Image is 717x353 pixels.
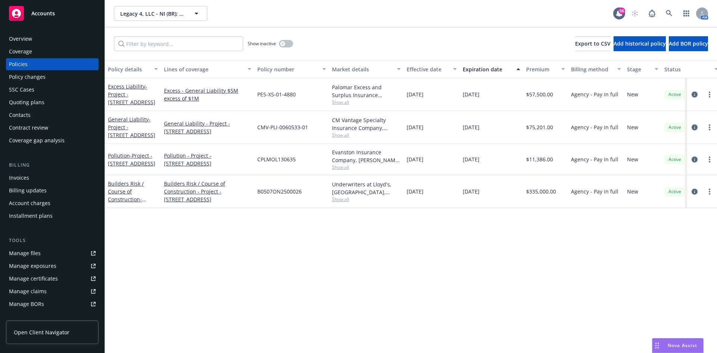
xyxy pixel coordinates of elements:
[9,285,47,297] div: Manage claims
[108,152,155,167] a: Pollution
[618,7,625,14] div: 56
[662,6,677,21] a: Search
[9,298,44,310] div: Manage BORs
[6,46,99,58] a: Coverage
[9,260,56,272] div: Manage exposures
[627,155,638,163] span: New
[6,96,99,108] a: Quoting plans
[669,36,708,51] button: Add BOR policy
[667,91,682,98] span: Active
[6,260,99,272] a: Manage exposures
[463,188,479,195] span: [DATE]
[120,10,185,18] span: Legacy 4, LLC - NI (BR); A&N Developments - NI & Legacy 4, LLC - AI (GL XS Poll)
[164,87,251,102] a: Excess - General Liability $5M excess of $1M
[460,60,523,78] button: Expiration date
[568,60,624,78] button: Billing method
[164,180,251,203] a: Builders Risk / Course of Construction - Project - [STREET_ADDRESS]
[257,90,296,98] span: PES-XS-01-4880
[614,40,666,47] span: Add historical policy
[329,60,404,78] button: Market details
[332,164,401,170] span: Show all
[6,273,99,285] a: Manage certificates
[6,172,99,184] a: Invoices
[257,123,308,131] span: CMV-PLI-0060533-01
[407,123,423,131] span: [DATE]
[108,116,155,139] span: - Project - [STREET_ADDRESS]
[571,90,618,98] span: Agency - Pay in full
[9,84,34,96] div: SSC Cases
[6,285,99,297] a: Manage claims
[627,90,638,98] span: New
[667,156,682,163] span: Active
[6,210,99,222] a: Installment plans
[463,123,479,131] span: [DATE]
[9,210,53,222] div: Installment plans
[332,132,401,138] span: Show all
[667,124,682,131] span: Active
[105,60,161,78] button: Policy details
[575,36,611,51] button: Export to CSV
[407,90,423,98] span: [DATE]
[108,83,155,106] a: Excess Liability
[31,10,55,16] span: Accounts
[668,342,697,349] span: Nova Assist
[9,109,31,121] div: Contacts
[6,58,99,70] a: Policies
[257,155,296,163] span: CPLMOL130635
[526,65,557,73] div: Premium
[404,60,460,78] button: Effective date
[6,161,99,169] div: Billing
[9,122,48,134] div: Contract review
[161,60,254,78] button: Lines of coverage
[571,65,613,73] div: Billing method
[526,90,553,98] span: $57,500.00
[114,36,243,51] input: Filter by keyword...
[108,152,155,167] span: - Project - [STREET_ADDRESS]
[690,187,699,196] a: circleInformation
[332,148,401,164] div: Evanston Insurance Company, [PERSON_NAME] Insurance, Brown & Riding Insurance Services, Inc.
[257,188,302,195] span: B0507ON2500026
[6,122,99,134] a: Contract review
[9,172,29,184] div: Invoices
[664,65,710,73] div: Status
[627,123,638,131] span: New
[9,71,46,83] div: Policy changes
[257,65,318,73] div: Policy number
[9,311,66,323] div: Summary of insurance
[705,123,714,132] a: more
[6,71,99,83] a: Policy changes
[332,196,401,202] span: Show all
[667,188,682,195] span: Active
[164,152,251,167] a: Pollution - Project - [STREET_ADDRESS]
[114,6,207,21] button: Legacy 4, LLC - NI (BR); A&N Developments - NI & Legacy 4, LLC - AI (GL XS Poll)
[407,155,423,163] span: [DATE]
[571,123,618,131] span: Agency - Pay in full
[526,188,556,195] span: $335,000.00
[690,123,699,132] a: circleInformation
[705,90,714,99] a: more
[6,109,99,121] a: Contacts
[705,155,714,164] a: more
[6,84,99,96] a: SSC Cases
[523,60,568,78] button: Premium
[526,123,553,131] span: $75,201.00
[463,90,479,98] span: [DATE]
[463,155,479,163] span: [DATE]
[6,134,99,146] a: Coverage gap analysis
[6,237,99,244] div: Tools
[6,185,99,196] a: Billing updates
[407,188,423,195] span: [DATE]
[690,155,699,164] a: circleInformation
[9,134,65,146] div: Coverage gap analysis
[108,65,150,73] div: Policy details
[108,116,155,139] a: General Liability
[332,180,401,196] div: Underwriters at Lloyd's, [GEOGRAPHIC_DATA], [PERSON_NAME] of [GEOGRAPHIC_DATA], RT Specialty Insu...
[627,188,638,195] span: New
[705,187,714,196] a: more
[6,197,99,209] a: Account charges
[9,96,44,108] div: Quoting plans
[624,60,661,78] button: Stage
[9,46,32,58] div: Coverage
[332,83,401,99] div: Palomar Excess and Surplus Insurance Company, Palomar, Brown & Riding Insurance Services, Inc.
